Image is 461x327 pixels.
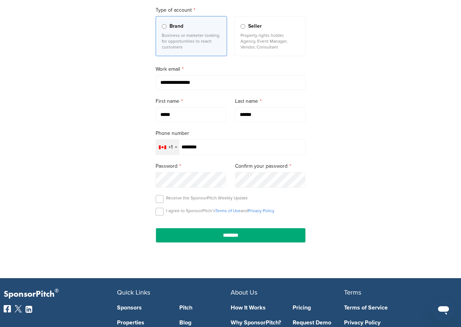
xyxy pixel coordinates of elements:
label: Work email [156,65,306,73]
input: Seller Property rights holder, Agency, Event Manager, Vendor, Consultant [241,24,245,29]
a: Sponsors [117,305,168,311]
span: Brand [169,22,183,30]
label: Last name [235,97,306,105]
a: Pricing [293,305,344,311]
a: Why SponsorPitch? [231,320,282,326]
a: Terms of Service [344,305,446,311]
p: Business or marketer looking for opportunities to reach customers [162,32,221,50]
div: +1 [168,145,173,150]
a: Request Demo [293,320,344,326]
span: About Us [231,288,257,296]
p: Receive the SponsorPitch Weekly Update [166,195,248,201]
a: Privacy Policy [248,208,274,213]
a: How It Works [231,305,282,311]
p: SponsorPitch [4,289,117,300]
iframe: Button to launch messaging window [432,298,455,321]
a: Terms of Use [215,208,241,213]
p: I agree to SponsorPitch’s and [166,208,274,214]
img: Facebook [4,305,11,312]
label: First name [156,97,226,105]
p: Property rights holder, Agency, Event Manager, Vendor, Consultant [241,32,300,50]
input: Brand Business or marketer looking for opportunities to reach customers [162,24,167,29]
a: Privacy Policy [344,320,446,326]
span: Seller [248,22,262,30]
label: Confirm your password [235,162,306,170]
span: ® [55,286,59,295]
a: Pitch [179,305,231,311]
label: Type of account [156,6,306,14]
a: Properties [117,320,168,326]
label: Phone number [156,129,306,137]
a: Blog [179,320,231,326]
div: Selected country [156,140,179,155]
img: Twitter [15,305,22,312]
label: Password [156,162,226,170]
span: Quick Links [117,288,150,296]
span: Terms [344,288,361,296]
